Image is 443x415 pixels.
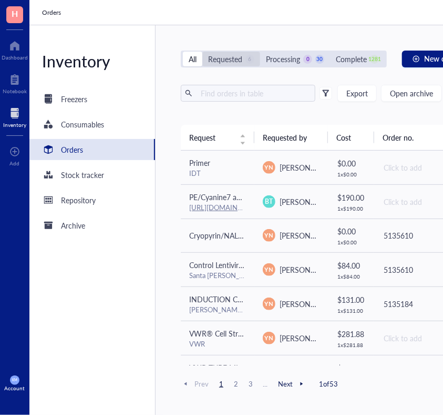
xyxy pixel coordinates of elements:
[189,230,342,241] span: Cryopyrin/NALP3/NLRP3 CRISPR Plasmids (m)
[346,89,368,97] span: Export
[337,192,366,203] div: $ 190.00
[265,197,273,206] span: BT
[197,85,311,101] input: Find orders in table
[384,230,439,241] div: 5135610
[189,192,322,202] span: PE/Cyanine7 anti-mouse CD45 Antibody
[265,163,273,172] span: YN
[29,114,155,135] a: Consumables
[280,264,337,275] span: [PERSON_NAME]
[61,93,87,105] div: Freezers
[337,205,366,212] div: 1 x $ 190.00
[280,299,337,309] span: [PERSON_NAME]
[189,202,263,212] a: [URL][DOMAIN_NAME]
[3,122,26,128] div: Inventory
[181,125,254,150] th: Request
[337,328,366,340] div: $ 281.88
[337,225,366,237] div: $ 0.00
[266,53,300,65] div: Processing
[384,298,439,310] div: 5135184
[337,273,366,280] div: 1 x $ 84.00
[189,305,246,314] div: [PERSON_NAME] Scientific
[189,157,210,168] span: Primer
[61,194,96,206] div: Repository
[189,362,308,373] span: VWR TUBE MICRO 0.65ML PK1000
[29,88,155,110] a: Freezers
[319,379,338,389] span: 1 of 53
[189,53,197,65] div: All
[280,196,337,207] span: [PERSON_NAME]
[61,144,83,155] div: Orders
[390,89,433,97] span: Open archive
[337,294,366,305] div: $ 131.00
[29,139,155,160] a: Orders
[181,51,387,67] div: segmented control
[2,37,28,61] a: Dashboard
[181,379,209,389] span: Prev
[254,125,328,150] th: Requested by
[189,294,300,304] span: INDUCTION CHAMBER 1.0L RAT
[259,379,272,389] span: ...
[280,162,337,173] span: [PERSON_NAME]
[3,71,27,94] a: Notebook
[29,215,155,236] a: Archive
[381,85,442,102] button: Open archive
[29,164,155,185] a: Stock tracker
[189,260,307,270] span: Control Lentiviral Activation Particles
[61,220,85,231] div: Archive
[12,7,18,20] span: H
[337,85,377,102] button: Export
[384,264,439,275] div: 5135610
[265,231,273,240] span: YN
[244,379,257,389] span: 3
[189,132,233,143] span: Request
[384,196,439,207] div: Click to add
[315,55,324,64] div: 30
[328,125,374,150] th: Cost
[2,54,28,61] div: Dashboard
[265,299,273,308] span: YN
[303,55,312,64] div: 0
[189,328,420,339] span: VWR® Cell Strainers, DNase/RNase Free, Non-Pyrogenic, Sterile 40um
[245,55,254,64] div: 6
[189,271,246,280] div: Santa [PERSON_NAME]
[265,265,273,274] span: YN
[230,379,242,389] span: 2
[5,385,25,391] div: Account
[189,339,246,349] div: VWR
[61,169,104,181] div: Stock tracker
[189,169,246,178] div: IDT
[337,362,366,374] div: $ 40.28
[10,160,20,166] div: Add
[42,7,63,18] a: Orders
[29,190,155,211] a: Repository
[3,88,27,94] div: Notebook
[61,118,104,130] div: Consumables
[278,379,306,389] span: Next
[208,53,242,65] div: Requested
[29,51,155,72] div: Inventory
[337,342,366,348] div: 1 x $ 281.88
[215,379,228,389] span: 1
[280,230,337,241] span: [PERSON_NAME]
[265,333,273,342] span: YN
[384,162,439,173] div: Click to add
[337,157,366,169] div: $ 0.00
[370,55,379,64] div: 1281
[337,239,366,245] div: 1 x $ 0.00
[384,332,439,344] div: Click to add
[337,260,366,271] div: $ 84.00
[336,53,367,65] div: Complete
[337,171,366,177] div: 1 x $ 0.00
[337,308,366,314] div: 1 x $ 131.00
[12,378,17,382] span: KM
[3,105,26,128] a: Inventory
[280,333,337,343] span: [PERSON_NAME]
